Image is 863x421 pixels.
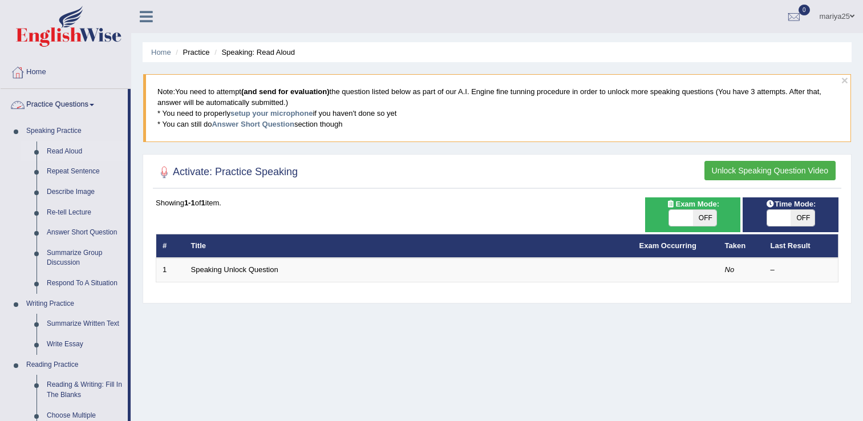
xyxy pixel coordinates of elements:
div: Show exams occurring in exams [645,197,741,232]
span: Note: [157,87,175,96]
blockquote: You need to attempt the question listed below as part of our A.I. Engine fine tunning procedure i... [143,74,851,141]
span: 0 [799,5,810,15]
button: × [841,74,848,86]
a: Respond To A Situation [42,273,128,294]
span: OFF [693,210,717,226]
div: Showing of item. [156,197,838,208]
a: Answer Short Question [212,120,294,128]
b: 1 [201,199,205,207]
a: Speaking Unlock Question [191,265,278,274]
a: Home [151,48,171,56]
button: Unlock Speaking Question Video [704,161,836,180]
a: Answer Short Question [42,222,128,243]
th: # [156,234,185,258]
a: setup your microphone [230,109,313,118]
a: Write Essay [42,334,128,355]
th: Title [185,234,633,258]
span: Time Mode: [761,198,820,210]
a: Home [1,56,131,85]
a: Summarize Group Discussion [42,243,128,273]
a: Reading & Writing: Fill In The Blanks [42,375,128,405]
a: Repeat Sentence [42,161,128,182]
a: Reading Practice [21,355,128,375]
a: Describe Image [42,182,128,203]
a: Writing Practice [21,294,128,314]
a: Speaking Practice [21,121,128,141]
b: (and send for evaluation) [241,87,330,96]
th: Taken [719,234,764,258]
b: 1-1 [184,199,195,207]
h2: Activate: Practice Speaking [156,164,298,181]
div: – [771,265,832,276]
a: Re-tell Lecture [42,203,128,223]
a: Exam Occurring [639,241,696,250]
a: Summarize Written Text [42,314,128,334]
td: 1 [156,258,185,282]
li: Speaking: Read Aloud [212,47,295,58]
li: Practice [173,47,209,58]
th: Last Result [764,234,838,258]
span: OFF [791,210,815,226]
em: No [725,265,735,274]
span: Exam Mode: [662,198,723,210]
a: Practice Questions [1,89,128,118]
a: Read Aloud [42,141,128,162]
